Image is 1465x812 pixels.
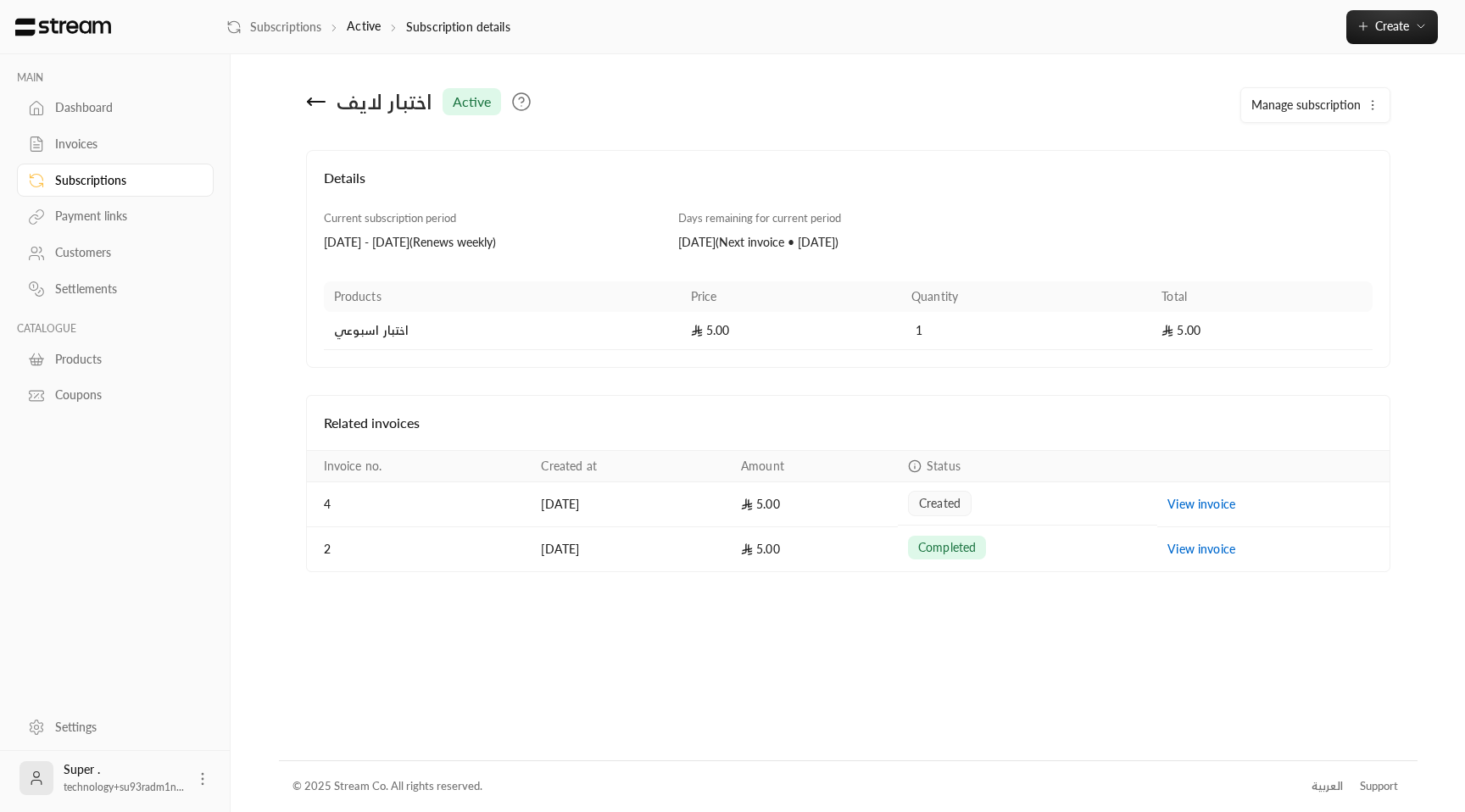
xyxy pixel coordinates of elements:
[17,342,214,375] a: Products
[307,482,532,527] td: 4
[307,451,532,482] th: Invoice no.
[17,128,214,161] a: Invoices
[17,236,214,270] a: Customers
[1151,312,1372,350] td: 5.00
[226,18,510,36] nav: breadcrumb
[1251,97,1361,112] span: Manage subscription
[1167,497,1235,511] a: View invoice
[731,527,898,571] td: 5.00
[453,92,491,112] span: active
[324,281,681,312] th: Products
[1151,281,1372,312] th: Total
[678,211,841,225] span: Days remaining for current period
[324,281,1373,350] table: Products
[337,88,432,115] div: اختبار لايف
[17,200,214,233] a: Payment links
[927,459,961,473] span: Status
[55,351,192,368] div: Products
[1167,542,1235,556] a: View invoice
[64,761,184,795] div: Super .
[226,19,321,36] a: Subscriptions
[347,19,381,33] a: Active
[292,778,482,795] div: © 2025 Stream Co. All rights reserved.
[324,234,662,251] div: [DATE] - [DATE] ( Renews weekly )
[1346,10,1438,44] button: Create
[919,495,961,512] span: created
[324,312,681,350] td: اختبار اسبوعي
[911,322,928,339] span: 1
[55,281,192,298] div: Settlements
[678,234,1017,251] div: [DATE] ( Next invoice • [DATE] )
[17,379,214,412] a: Coupons
[307,527,532,571] td: 2
[531,527,731,571] td: [DATE]
[64,781,184,793] span: technology+su93radm1n...
[17,164,214,197] a: Subscriptions
[55,172,192,189] div: Subscriptions
[324,413,1373,433] h4: Related invoices
[14,18,113,36] img: Logo
[1354,771,1403,802] a: Support
[731,451,898,482] th: Amount
[531,451,731,482] th: Created at
[55,136,192,153] div: Invoices
[55,99,192,116] div: Dashboard
[17,273,214,306] a: Settlements
[17,71,214,85] p: MAIN
[918,539,976,556] span: completed
[324,211,456,225] span: Current subscription period
[1312,778,1343,795] div: العربية
[731,482,898,527] td: 5.00
[1241,88,1390,122] button: Manage subscription
[324,168,1373,205] h4: Details
[901,281,1151,312] th: Quantity
[55,244,192,261] div: Customers
[531,482,731,527] td: [DATE]
[55,719,192,736] div: Settings
[681,281,901,312] th: Price
[17,92,214,125] a: Dashboard
[681,312,901,350] td: 5.00
[17,710,214,743] a: Settings
[406,19,510,36] p: Subscription details
[55,387,192,403] div: Coupons
[17,322,214,336] p: CATALOGUE
[307,450,1390,571] table: Payments
[55,208,192,225] div: Payment links
[1375,19,1409,33] span: Create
